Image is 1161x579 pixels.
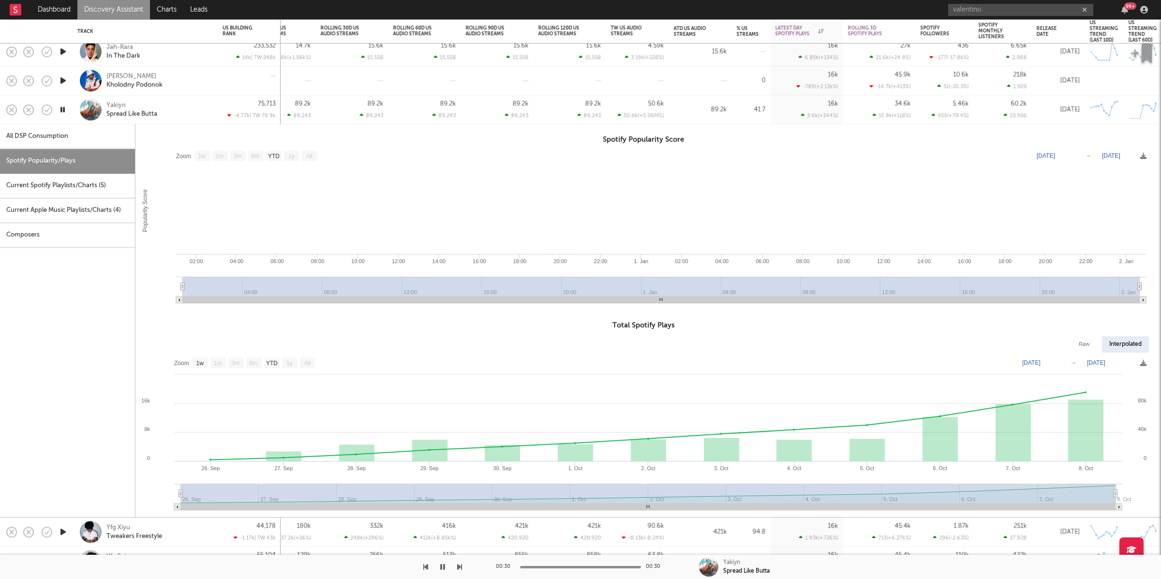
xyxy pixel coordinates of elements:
text: 20:00 [553,258,567,264]
div: 1.93k ( +726 % ) [799,534,838,541]
text: 1. Oct [568,465,582,471]
div: 1.87k [954,523,969,529]
div: 89,243 [505,112,529,119]
button: 99+ [1121,6,1128,14]
text: 8. Oct [1117,496,1131,502]
div: 45.9k [895,72,911,78]
text: 26. Sep [201,465,220,471]
div: -14.7k ( +413 % ) [870,83,911,89]
text: 02:00 [675,258,688,264]
div: 713 ( +6.27k % ) [872,534,911,541]
text: YTD [268,153,280,160]
div: 233,532 [254,43,276,49]
text: 16:00 [958,258,971,264]
div: 89.2k [674,104,727,116]
text: 18:00 [513,258,527,264]
div: 15,558 [579,54,601,60]
text: 1m [214,360,222,367]
text: 12:00 [392,258,405,264]
text: [DATE] [1102,152,1120,159]
a: Yfg Xiyu [106,523,130,532]
text: 2. Oct [641,465,655,471]
text: [DATE] [1022,359,1041,366]
div: 16k [828,523,838,529]
text: 22:00 [594,258,608,264]
text: 10:00 [351,258,365,264]
a: Jah-Rara [106,43,133,52]
div: 75,713 [258,101,276,107]
text: 0 [1144,455,1146,461]
div: 13.8k ( +1.56k % ) [268,54,311,60]
div: Rolling 120D US Audio Streams [538,25,587,37]
div: In The Dark [106,52,140,60]
div: 94.8 [737,526,766,538]
text: 28. Sep [347,465,366,471]
div: 15,558 [361,54,384,60]
div: 50.6k ( +5.06M % ) [618,112,664,119]
div: Spread Like Butta [723,567,770,576]
text: → [1071,359,1076,366]
text: All [304,360,310,367]
text: 3. Oct [714,465,728,471]
h3: Spotify Popularity Score [135,134,1151,146]
div: 27k [901,43,911,49]
div: 513k [443,552,456,558]
div: Rolling 3D Spotify Plays [848,25,896,37]
div: 89.2k [513,101,529,107]
text: 04:00 [715,258,729,264]
a: Spread Like Butta [106,110,157,119]
div: 5.46k [953,101,969,107]
div: 23,956 [1004,112,1027,119]
text: 08:00 [311,258,325,264]
div: [DATE] [1037,75,1080,87]
text: 16:00 [473,258,486,264]
div: 420,920 [574,534,601,541]
div: US Streaming Trend (last 60d) [1129,20,1157,43]
div: 89,243 [432,112,456,119]
div: 15.6k [586,43,601,49]
div: 251k [1014,523,1027,529]
text: 29. Sep [420,465,439,471]
div: 416k [442,523,456,529]
div: 1,509 [1007,83,1027,89]
div: [DATE] [1037,104,1080,116]
text: [DATE] [1037,152,1055,159]
div: 21.6k ( +24.9 % ) [870,54,911,60]
div: 855k [515,552,529,558]
div: Yakiyn [106,101,126,110]
text: 06:00 [270,258,284,264]
div: 50.6k [648,101,664,107]
div: 89.2k [368,101,384,107]
div: Rolling 60D US Audio Streams [393,25,442,37]
div: 15,558 [434,54,456,60]
div: 10.6k [953,72,969,78]
div: 44,178 [256,523,276,529]
text: 6. Oct [933,465,947,471]
div: Rolling 90D US Audio Streams [466,25,514,37]
div: 180k [297,523,311,529]
text: 1w [196,360,204,367]
div: -789 ( +2.13k % ) [797,83,838,89]
div: 15,558 [506,54,529,60]
div: Release Date [1037,26,1066,37]
text: All [306,153,312,160]
text: 6m [250,360,258,367]
div: 6.85k ( +134 % ) [799,54,838,60]
div: TW US Audio Streams [611,25,650,37]
text: 6m [252,153,260,160]
div: 0 [737,75,766,87]
div: 218k [1013,72,1027,78]
div: -1.17k | TW: 43k [223,534,276,541]
div: Kholodny Podonok [106,81,163,89]
a: [PERSON_NAME] [106,72,156,81]
div: 16k [828,72,838,78]
input: Search for artists [948,4,1093,16]
div: 37.2k ( +26 % ) [275,534,311,541]
div: 412k ( +8.85k % ) [414,534,456,541]
div: 41.7 [737,104,766,116]
text: 14:00 [432,258,446,264]
div: 45.4k [895,523,911,529]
